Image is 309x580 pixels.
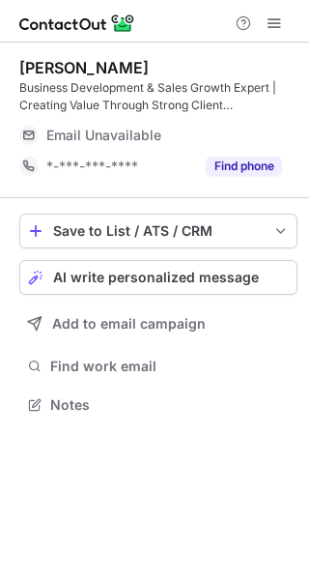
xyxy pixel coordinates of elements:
div: Business Development & Sales Growth Expert | Creating Value Through Strong Client Relationships [19,79,297,114]
span: AI write personalized message [53,270,259,285]
button: Find work email [19,353,297,380]
button: Reveal Button [206,157,282,176]
img: ContactOut v5.3.10 [19,12,135,35]
span: Find work email [50,358,290,375]
div: Save to List / ATS / CRM [53,223,264,239]
button: AI write personalized message [19,260,297,295]
span: Notes [50,396,290,414]
button: Notes [19,391,297,419]
button: Add to email campaign [19,306,297,341]
button: save-profile-one-click [19,214,297,248]
span: Add to email campaign [52,316,206,332]
span: Email Unavailable [46,127,161,144]
div: [PERSON_NAME] [19,58,149,77]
